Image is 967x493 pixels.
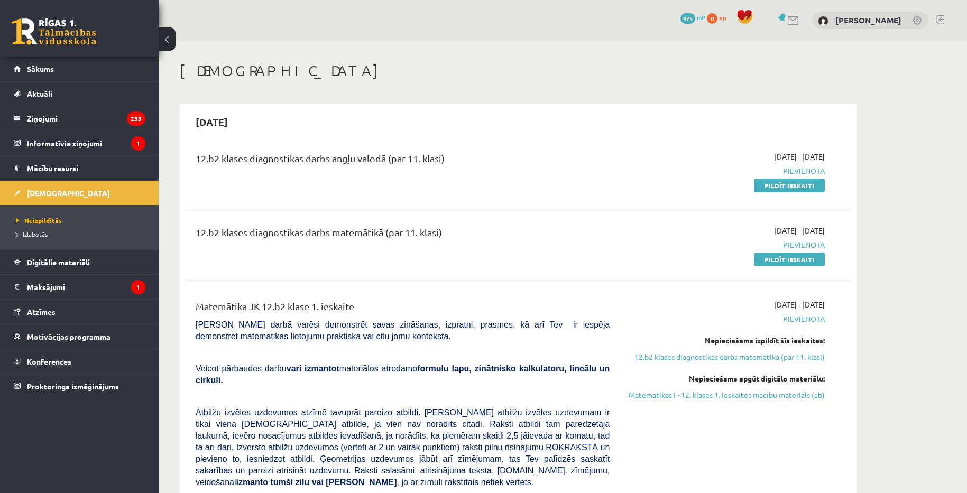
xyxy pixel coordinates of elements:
span: 975 [680,13,695,24]
span: Sākums [27,64,54,73]
a: Maksājumi1 [14,275,145,299]
a: Rīgas 1. Tālmācības vidusskola [12,18,96,45]
span: Digitālie materiāli [27,257,90,267]
span: [PERSON_NAME] darbā varēsi demonstrēt savas zināšanas, izpratni, prasmes, kā arī Tev ir iespēja d... [196,320,610,341]
span: [DEMOGRAPHIC_DATA] [27,188,110,198]
a: Atzīmes [14,300,145,324]
a: Pildīt ieskaiti [754,179,825,192]
span: Konferences [27,357,71,366]
a: Aktuāli [14,81,145,106]
a: 975 mP [680,13,705,22]
a: Proktoringa izmēģinājums [14,374,145,398]
a: Sākums [14,57,145,81]
a: [PERSON_NAME] [835,15,901,25]
div: 12.b2 klases diagnostikas darbs matemātikā (par 11. klasi) [196,225,610,245]
i: 1 [131,280,145,294]
a: Mācību resursi [14,156,145,180]
div: Nepieciešams apgūt digitālo materiālu: [625,373,825,384]
a: 0 xp [707,13,731,22]
span: Motivācijas programma [27,332,110,341]
span: Atbilžu izvēles uzdevumos atzīmē tavuprāt pareizo atbildi. [PERSON_NAME] atbilžu izvēles uzdevuma... [196,408,610,487]
b: vari izmantot [287,364,339,373]
div: Matemātika JK 12.b2 klase 1. ieskaite [196,299,610,319]
div: Nepieciešams izpildīt šīs ieskaites: [625,335,825,346]
legend: Ziņojumi [27,106,145,131]
h2: [DATE] [185,109,238,134]
a: Motivācijas programma [14,324,145,349]
a: Konferences [14,349,145,374]
span: [DATE] - [DATE] [774,151,825,162]
a: Izlabotās [16,229,148,239]
b: tumši zilu vai [PERSON_NAME] [270,478,397,487]
span: Proktoringa izmēģinājums [27,382,119,391]
span: [DATE] - [DATE] [774,299,825,310]
a: Matemātikas I - 12. klases 1. ieskaites mācību materiāls (ab) [625,389,825,401]
i: 1 [131,136,145,151]
legend: Informatīvie ziņojumi [27,131,145,155]
legend: Maksājumi [27,275,145,299]
span: Atzīmes [27,307,56,317]
span: [DATE] - [DATE] [774,225,825,236]
a: [DEMOGRAPHIC_DATA] [14,181,145,205]
h1: [DEMOGRAPHIC_DATA] [180,62,857,80]
img: Mārtiņš Ķeizars-Baltacis [818,16,828,26]
span: 0 [707,13,717,24]
b: formulu lapu, zinātnisko kalkulatoru, lineālu un cirkuli. [196,364,610,385]
span: Neizpildītās [16,216,62,225]
a: Digitālie materiāli [14,250,145,274]
div: 12.b2 klases diagnostikas darbs angļu valodā (par 11. klasi) [196,151,610,171]
span: Pievienota [625,165,825,176]
span: Pievienota [625,239,825,250]
span: Izlabotās [16,230,48,238]
a: Informatīvie ziņojumi1 [14,131,145,155]
a: Neizpildītās [16,216,148,225]
a: Pildīt ieskaiti [754,253,825,266]
span: Aktuāli [27,89,52,98]
span: mP [697,13,705,22]
span: Pievienota [625,313,825,324]
a: Ziņojumi233 [14,106,145,131]
a: 12.b2 klases diagnostikas darbs matemātikā (par 11. klasi) [625,351,825,362]
span: Veicot pārbaudes darbu materiālos atrodamo [196,364,610,385]
b: izmanto [236,478,268,487]
span: xp [719,13,726,22]
i: 233 [127,111,145,126]
span: Mācību resursi [27,163,78,173]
